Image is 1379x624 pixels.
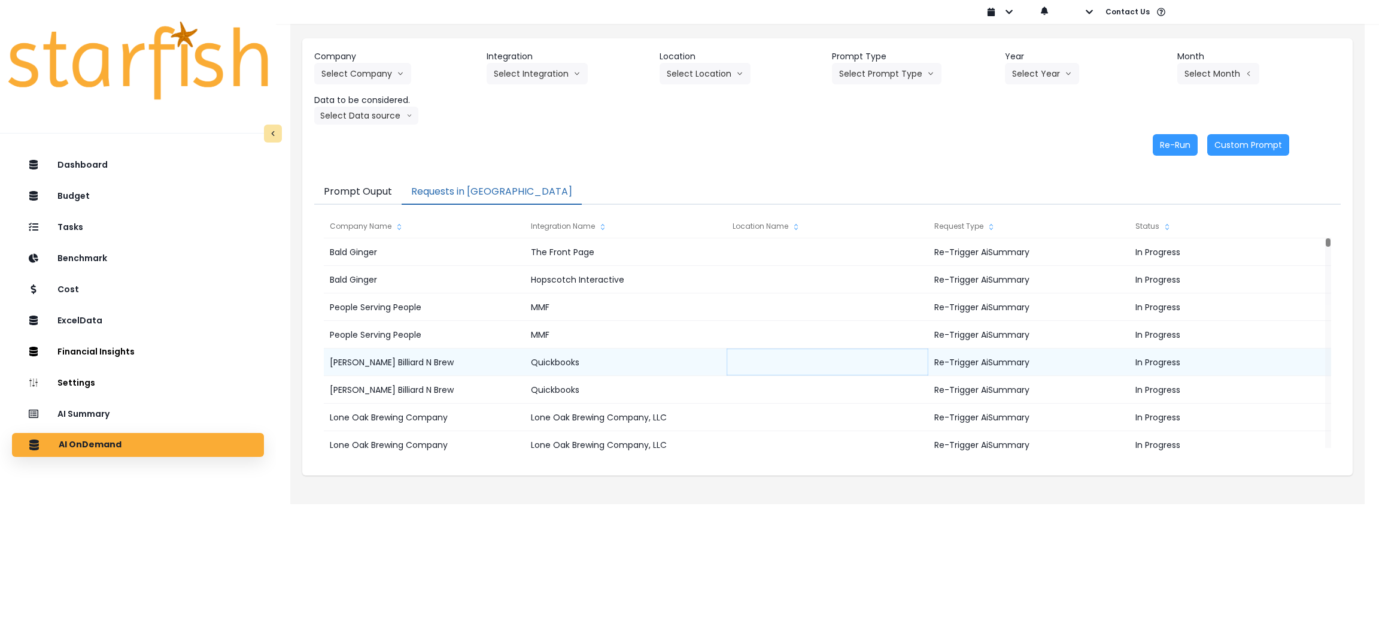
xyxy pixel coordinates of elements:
[927,68,934,80] svg: arrow down line
[1129,349,1331,376] div: In Progress
[402,180,582,205] button: Requests in [GEOGRAPHIC_DATA]
[525,321,726,349] div: MMF
[1005,63,1079,84] button: Select Yeararrow down line
[525,349,726,376] div: Quickbooks
[525,266,726,293] div: Hopscotch Interactive
[397,68,404,80] svg: arrow down line
[12,308,264,332] button: ExcelData
[394,222,404,232] svg: sort
[324,321,525,349] div: People Serving People
[12,215,264,239] button: Tasks
[525,214,726,238] div: Integration Name
[12,153,264,177] button: Dashboard
[324,349,525,376] div: [PERSON_NAME] Billiard N Brew
[324,214,525,238] div: Company Name
[487,63,588,84] button: Select Integrationarrow down line
[57,191,90,201] p: Budget
[57,253,107,263] p: Benchmark
[1162,222,1172,232] svg: sort
[1153,134,1198,156] button: Re-Run
[12,277,264,301] button: Cost
[57,316,102,326] p: ExcelData
[12,246,264,270] button: Benchmark
[928,376,1129,404] div: Re-Trigger AiSummary
[314,107,418,125] button: Select Data sourcearrow down line
[324,404,525,431] div: Lone Oak Brewing Company
[1129,431,1331,459] div: In Progress
[324,293,525,321] div: People Serving People
[57,160,108,170] p: Dashboard
[928,349,1129,376] div: Re-Trigger AiSummary
[12,433,264,457] button: AI OnDemand
[406,110,412,122] svg: arrow down line
[1129,376,1331,404] div: In Progress
[525,238,726,266] div: The Front Page
[525,431,726,459] div: Lone Oak Brewing Company, LLC
[314,94,478,107] header: Data to be considered.
[1129,266,1331,293] div: In Progress
[1245,68,1252,80] svg: arrow left line
[928,266,1129,293] div: Re-Trigger AiSummary
[928,321,1129,349] div: Re-Trigger AiSummary
[314,63,411,84] button: Select Companyarrow down line
[314,180,402,205] button: Prompt Ouput
[573,68,581,80] svg: arrow down line
[324,238,525,266] div: Bald Ginger
[57,409,110,419] p: AI Summary
[832,50,995,63] header: Prompt Type
[928,293,1129,321] div: Re-Trigger AiSummary
[928,404,1129,431] div: Re-Trigger AiSummary
[791,222,801,232] svg: sort
[928,238,1129,266] div: Re-Trigger AiSummary
[525,293,726,321] div: MMF
[986,222,996,232] svg: sort
[736,68,743,80] svg: arrow down line
[314,50,478,63] header: Company
[1129,404,1331,431] div: In Progress
[1129,321,1331,349] div: In Progress
[660,50,823,63] header: Location
[57,222,83,232] p: Tasks
[1005,50,1168,63] header: Year
[324,376,525,404] div: [PERSON_NAME] Billiard N Brew
[12,184,264,208] button: Budget
[832,63,941,84] button: Select Prompt Typearrow down line
[324,266,525,293] div: Bald Ginger
[1177,63,1259,84] button: Select Montharrow left line
[727,214,928,238] div: Location Name
[1065,68,1072,80] svg: arrow down line
[598,222,608,232] svg: sort
[1129,293,1331,321] div: In Progress
[324,431,525,459] div: Lone Oak Brewing Company
[12,371,264,395] button: Settings
[1129,214,1331,238] div: Status
[928,214,1129,238] div: Request Type
[525,376,726,404] div: Quickbooks
[12,340,264,364] button: Financial Insights
[928,431,1129,459] div: Re-Trigger AiSummary
[525,404,726,431] div: Lone Oak Brewing Company, LLC
[57,284,79,295] p: Cost
[12,402,264,426] button: AI Summary
[1129,238,1331,266] div: In Progress
[1207,134,1289,156] button: Custom Prompt
[59,440,122,450] p: AI OnDemand
[1177,50,1341,63] header: Month
[487,50,650,63] header: Integration
[660,63,751,84] button: Select Locationarrow down line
